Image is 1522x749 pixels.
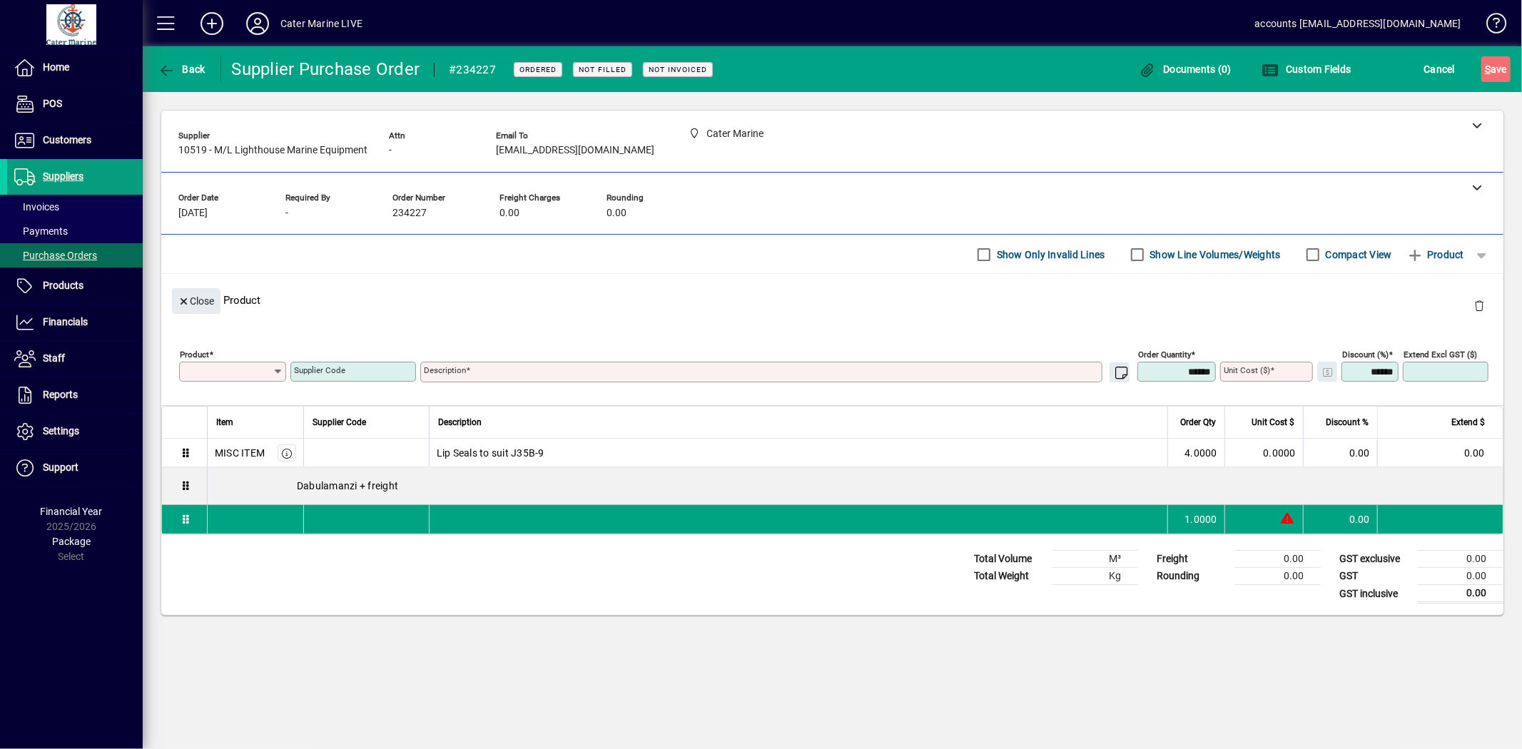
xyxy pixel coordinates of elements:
a: Home [7,50,143,86]
div: #234227 [449,58,496,81]
app-page-header-button: Close [168,294,224,307]
span: [EMAIL_ADDRESS][DOMAIN_NAME] [496,145,654,156]
span: Package [52,536,91,547]
span: Cancel [1424,58,1456,81]
td: 0.00 [1418,568,1503,585]
label: Show Only Invalid Lines [994,248,1105,262]
span: Purchase Orders [14,250,97,261]
div: Cater Marine LIVE [280,12,362,35]
div: accounts [EMAIL_ADDRESS][DOMAIN_NAME] [1255,12,1461,35]
span: Unit Cost $ [1252,414,1294,430]
app-page-header-button: Delete [1462,299,1496,312]
span: Staff [43,352,65,364]
span: Reports [43,389,78,400]
a: Reports [7,377,143,413]
a: Financials [7,305,143,340]
span: Financial Year [41,506,103,517]
mat-label: Discount (%) [1342,350,1389,360]
span: Discount % [1326,414,1369,430]
mat-label: Product [180,350,209,360]
span: Order Qty [1180,414,1216,430]
td: Total Weight [967,568,1052,585]
span: Support [43,462,78,473]
button: Back [154,56,209,82]
a: Purchase Orders [7,243,143,267]
button: Close [172,288,220,314]
span: Description [438,414,482,430]
button: Custom Fields [1258,56,1355,82]
div: Supplier Purchase Order [232,58,420,81]
a: Payments [7,219,143,243]
span: Home [43,61,69,73]
td: Rounding [1150,568,1235,585]
span: ave [1485,58,1507,81]
span: Ordered [519,65,557,74]
td: 0.0000 [1224,439,1303,467]
button: Documents (0) [1135,56,1235,82]
a: Support [7,450,143,486]
a: Customers [7,123,143,158]
div: MISC ITEM [215,446,265,460]
span: S [1485,63,1491,75]
label: Compact View [1323,248,1392,262]
div: Dabulamanzi + freight [208,467,1503,504]
td: 0.00 [1377,439,1503,467]
td: 0.00 [1235,551,1321,568]
td: 4.0000 [1167,439,1224,467]
span: Suppliers [43,170,83,182]
mat-label: Description [424,365,466,375]
app-page-header-button: Back [143,56,221,82]
mat-label: Extend excl GST ($) [1404,350,1477,360]
td: 0.00 [1235,568,1321,585]
span: Products [43,280,83,291]
a: Invoices [7,195,143,219]
span: 0.00 [499,208,519,219]
span: Back [158,63,206,75]
td: GST exclusive [1332,551,1418,568]
span: Invoices [14,201,59,213]
span: Settings [43,425,79,437]
span: 10519 - M/L Lighthouse Marine Equipment [178,145,367,156]
span: Customers [43,134,91,146]
a: POS [7,86,143,122]
td: 0.00 [1303,505,1377,534]
span: - [285,208,288,219]
span: Supplier Code [313,414,366,430]
span: 0.00 [607,208,626,219]
span: POS [43,98,62,109]
button: Profile [235,11,280,36]
td: 0.00 [1303,439,1377,467]
button: Save [1481,56,1511,82]
span: Custom Fields [1262,63,1351,75]
mat-label: Unit Cost ($) [1224,365,1270,375]
td: Kg [1052,568,1138,585]
span: - [389,145,392,156]
td: GST [1332,568,1418,585]
a: Knowledge Base [1476,3,1504,49]
button: Add [189,11,235,36]
span: [DATE] [178,208,208,219]
mat-label: Supplier Code [294,365,345,375]
button: Delete [1462,288,1496,322]
span: Not Invoiced [649,65,707,74]
span: Payments [14,225,68,237]
mat-label: Order Quantity [1138,350,1191,360]
span: Financials [43,316,88,327]
span: Close [178,290,215,313]
button: Cancel [1421,56,1459,82]
td: 0.00 [1418,585,1503,603]
span: Item [216,414,233,430]
span: Extend $ [1451,414,1485,430]
td: M³ [1052,551,1138,568]
a: Staff [7,341,143,377]
label: Show Line Volumes/Weights [1147,248,1281,262]
a: Settings [7,414,143,449]
td: 0.00 [1418,551,1503,568]
span: Not Filled [579,65,626,74]
td: Freight [1150,551,1235,568]
span: Lip Seals to suit J35B-9 [437,446,544,460]
td: 1.0000 [1167,505,1224,534]
span: Documents (0) [1139,63,1232,75]
td: Total Volume [967,551,1052,568]
div: Product [161,274,1503,326]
